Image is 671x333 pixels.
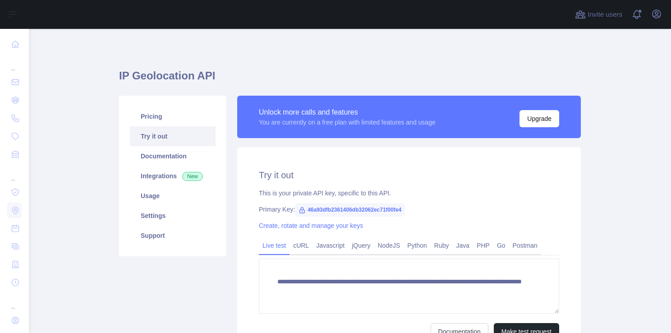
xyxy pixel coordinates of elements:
a: Live test [259,238,290,253]
div: ... [7,292,22,310]
div: You are currently on a free plan with limited features and usage [259,118,436,127]
h1: IP Geolocation API [119,69,581,90]
a: Try it out [130,126,216,146]
a: PHP [473,238,493,253]
a: Ruby [431,238,453,253]
span: New [182,172,203,181]
div: Unlock more calls and features [259,107,436,118]
a: Pricing [130,106,216,126]
a: Javascript [313,238,348,253]
a: cURL [290,238,313,253]
button: Upgrade [519,110,559,127]
a: Settings [130,206,216,226]
a: Integrations New [130,166,216,186]
div: Primary Key: [259,205,559,214]
a: Postman [509,238,541,253]
div: ... [7,164,22,182]
div: This is your private API key, specific to this API. [259,189,559,198]
a: Java [453,238,473,253]
a: Create, rotate and manage your keys [259,222,363,229]
a: Go [493,238,509,253]
span: 46a93dfb2361406db32062ec71f00fe4 [295,203,405,217]
a: NodeJS [374,238,404,253]
a: Python [404,238,431,253]
span: Invite users [588,9,622,20]
button: Invite users [573,7,624,22]
a: Usage [130,186,216,206]
a: Documentation [130,146,216,166]
div: ... [7,54,22,72]
h2: Try it out [259,169,559,181]
a: Support [130,226,216,245]
a: jQuery [348,238,374,253]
